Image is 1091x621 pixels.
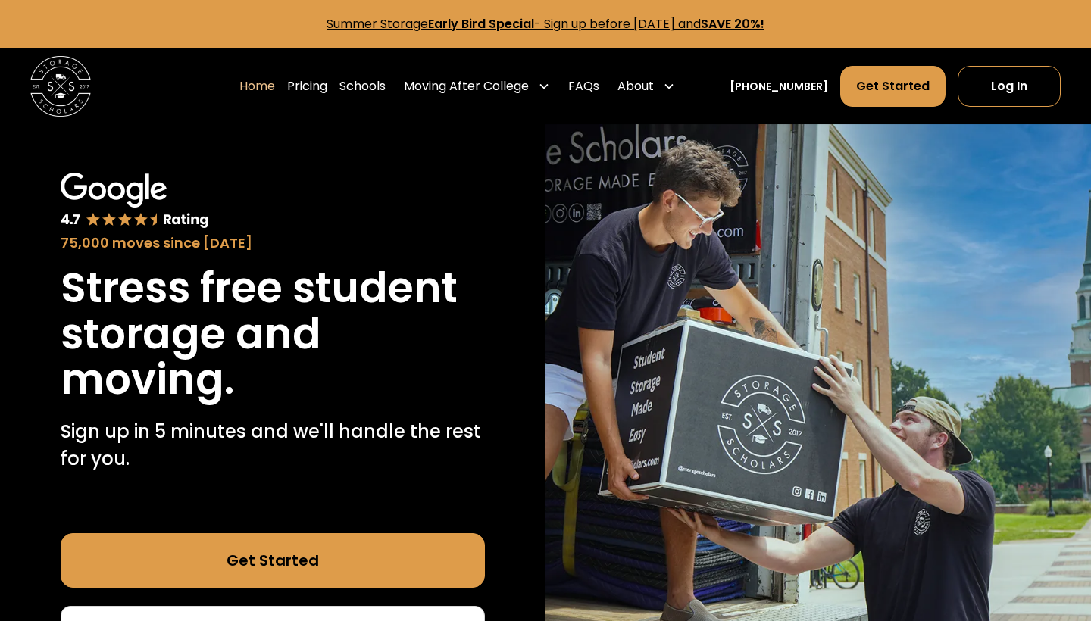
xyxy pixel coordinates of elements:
[398,65,556,108] div: Moving After College
[61,173,209,229] img: Google 4.7 star rating
[30,56,91,117] a: home
[611,65,681,108] div: About
[568,65,599,108] a: FAQs
[617,77,654,95] div: About
[61,418,485,473] p: Sign up in 5 minutes and we'll handle the rest for you.
[61,265,485,403] h1: Stress free student storage and moving.
[840,66,946,107] a: Get Started
[701,15,764,33] strong: SAVE 20%!
[327,15,764,33] a: Summer StorageEarly Bird Special- Sign up before [DATE] andSAVE 20%!
[404,77,529,95] div: Moving After College
[428,15,534,33] strong: Early Bird Special
[239,65,275,108] a: Home
[61,533,485,588] a: Get Started
[287,65,327,108] a: Pricing
[30,56,91,117] img: Storage Scholars main logo
[339,65,386,108] a: Schools
[958,66,1061,107] a: Log In
[61,232,485,253] div: 75,000 moves since [DATE]
[730,79,828,95] a: [PHONE_NUMBER]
